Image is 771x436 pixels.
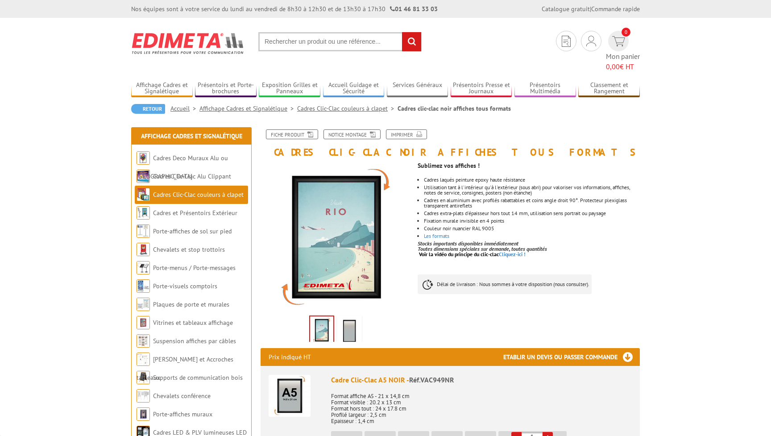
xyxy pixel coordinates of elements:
span: Voir la vidéo du principe du clic-clac [419,251,499,257]
input: rechercher [402,32,421,51]
li: Utilisation tant à l'intérieur qu'à l'extérieur (sous abri) pour valoriser vos informations, affi... [424,185,640,195]
img: Plaques de porte et murales [137,298,150,311]
img: devis rapide [612,36,625,46]
li: Cadres laqués peinture epoxy haute résistance [424,177,640,183]
a: Services Généraux [387,81,448,96]
img: Cadres Clic-Clac couleurs à clapet [137,188,150,201]
a: Affichage Cadres et Signalétique [131,81,193,96]
li: Cadres en aluminium avec profilés rabattables et coins angle droit 90°. Protecteur plexiglass tra... [424,198,640,208]
a: Notice Montage [323,129,381,139]
a: Imprimer [386,129,427,139]
p: Format affiche A5 - 21 x 14,8 cm Format visible : 20.2 x 13 cm Format hors tout : 24 x 17.8 cm Pr... [331,387,632,424]
a: Fiche produit [266,129,318,139]
a: Porte-affiches muraux [153,410,212,418]
a: Voir la vidéo du principe du clic-clacCliquez-ici ! [419,251,526,257]
a: Plaques de porte et murales [153,300,229,308]
img: Chevalets et stop trottoirs [137,243,150,256]
a: Présentoirs Multimédia [514,81,576,96]
img: Vitrines et tableaux affichage [137,316,150,329]
img: Cadre Clic-Clac A5 NOIR [269,375,311,417]
div: Cadre Clic-Clac A5 NOIR - [331,375,632,385]
a: Cadres Clic-Clac Alu Clippant [153,172,231,180]
li: Cadres clic-clac noir affiches tous formats [398,104,511,113]
a: Porte-menus / Porte-messages [153,264,236,272]
a: Supports de communication bois [153,374,243,382]
h3: Etablir un devis ou passer commande [503,348,640,366]
a: Commande rapide [591,5,640,13]
img: cadres_aluminium_clic_clac_vac949nr.jpg [310,316,333,344]
a: Chevalets conférence [153,392,211,400]
a: Classement et Rangement [578,81,640,96]
img: Edimeta [131,27,245,60]
li: Couleur noir nuancier RAL 9005 [424,226,640,231]
span: Mon panier [606,51,640,72]
p: Sublimez vos affiches ! [418,163,640,168]
img: cadres_aluminium_clic_clac_vac949nr.jpg [261,162,411,312]
p: Délai de livraison : Nous sommes à votre disposition (nous consulter). [418,274,592,294]
input: Rechercher un produit ou une référence... [258,32,422,51]
a: Accueil [170,104,199,112]
a: Cadres Clic-Clac couleurs à clapet [153,191,244,199]
img: Porte-menus / Porte-messages [137,261,150,274]
img: cadre_noir_vide.jpg [339,317,360,345]
a: Catalogue gratuit [542,5,590,13]
span: 0,00 [606,62,620,71]
img: Porte-affiches de sol sur pied [137,224,150,238]
a: Exposition Grilles et Panneaux [259,81,320,96]
img: Porte-affiches muraux [137,407,150,421]
strong: 01 46 81 33 03 [390,5,438,13]
a: devis rapide 0 Mon panier 0,00€ HT [606,31,640,72]
img: devis rapide [586,36,596,46]
img: Porte-visuels comptoirs [137,279,150,293]
span: € HT [606,62,640,72]
li: Fixation murale invisible en 4 points [424,218,640,224]
img: devis rapide [562,36,571,47]
span: Réf.VAC949NR [409,375,454,384]
div: | [542,4,640,13]
a: Affichage Cadres et Signalétique [199,104,297,112]
a: Suspension affiches par câbles [153,337,236,345]
a: Accueil Guidage et Sécurité [323,81,385,96]
img: Cadres Deco Muraux Alu ou Bois [137,151,150,165]
div: Nos équipes sont à votre service du lundi au vendredi de 8h30 à 12h30 et de 13h30 à 17h30 [131,4,438,13]
a: Vitrines et tableaux affichage [153,319,233,327]
em: Toutes dimensions spéciales sur demande, toutes quantités [418,245,547,252]
a: Les formats [424,233,449,239]
a: Cadres Deco Muraux Alu ou [GEOGRAPHIC_DATA] [137,154,228,180]
span: 0 [622,28,630,37]
p: Prix indiqué HT [269,348,311,366]
a: Cadres Clic-Clac couleurs à clapet [297,104,398,112]
a: Porte-affiches de sol sur pied [153,227,232,235]
a: Retour [131,104,165,114]
img: Suspension affiches par câbles [137,334,150,348]
a: Présentoirs et Porte-brochures [195,81,257,96]
em: Stocks importants disponibles immédiatement [418,240,518,247]
img: Cadres et Présentoirs Extérieur [137,206,150,220]
a: Présentoirs Presse et Journaux [451,81,512,96]
a: Affichage Cadres et Signalétique [141,132,242,140]
a: Cadres et Présentoirs Extérieur [153,209,237,217]
a: [PERSON_NAME] et Accroches tableaux [137,355,233,382]
a: Porte-visuels comptoirs [153,282,217,290]
img: Cimaises et Accroches tableaux [137,353,150,366]
li: Cadres extra-plats d'épaisseur hors tout 14 mm, utilisation sens portrait ou paysage [424,211,640,216]
a: Chevalets et stop trottoirs [153,245,225,253]
img: Chevalets conférence [137,389,150,403]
